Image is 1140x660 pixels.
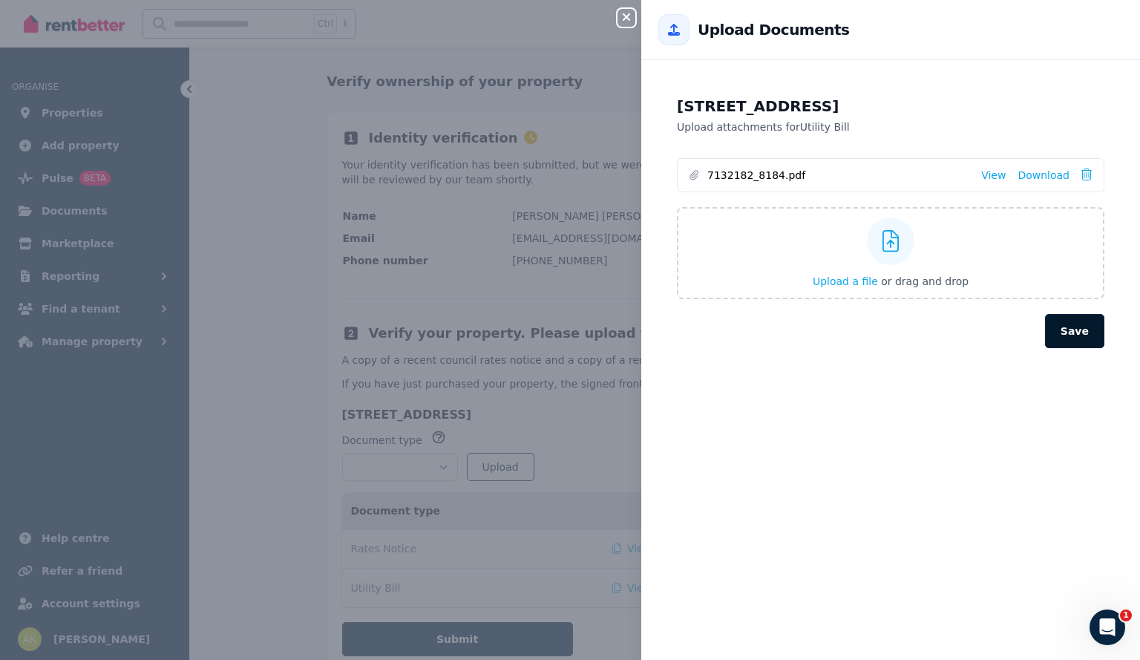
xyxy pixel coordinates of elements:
[813,274,969,289] button: Upload a file or drag and drop
[677,120,1104,134] p: Upload attachments for Utility Bill
[1120,610,1132,621] span: 1
[677,96,1104,117] h2: [STREET_ADDRESS]
[1018,168,1069,183] a: Download
[813,275,878,287] span: Upload a file
[881,275,969,287] span: or drag and drop
[1090,610,1125,645] iframe: Intercom live chat
[981,168,1006,183] a: View
[698,19,849,40] h2: Upload Documents
[1045,314,1104,348] button: Save
[707,168,969,183] span: 7132182_8184.pdf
